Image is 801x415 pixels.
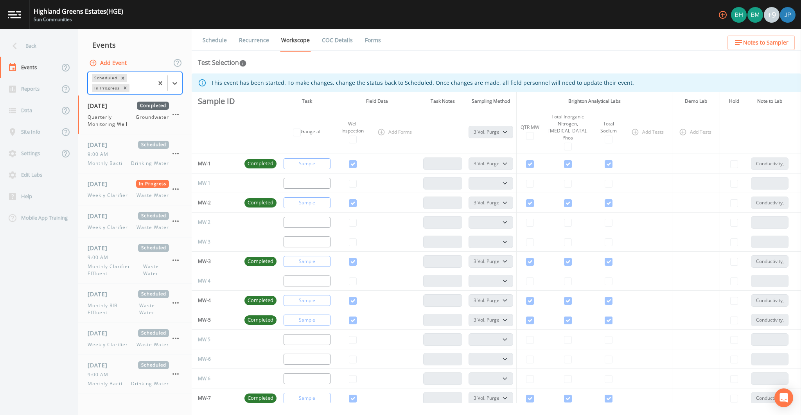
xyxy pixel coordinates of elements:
[420,92,465,110] th: Task Notes
[364,29,382,51] a: Forms
[465,92,516,110] th: Sampling Method
[138,141,169,149] span: Scheduled
[78,284,192,323] a: [DATE]ScheduledMonthly RIB EffluentWaste Water
[334,92,420,110] th: Field Data
[136,224,169,231] span: Waste Water
[136,341,169,348] span: Waste Water
[136,180,169,188] span: In Progress
[138,212,169,220] span: Scheduled
[8,11,21,18] img: logo
[595,120,621,134] div: Total Sodium
[88,151,113,158] span: 9:00 AM
[138,361,169,369] span: Scheduled
[131,160,169,167] span: Drinking Water
[731,7,747,23] img: c62b08bfff9cfec2b7df4e6d8aaf6fcd
[192,193,241,213] td: MW-2
[88,180,113,188] span: [DATE]
[78,95,192,134] a: [DATE]CompletedQuarterly Monitoring WellGroundwater
[88,212,113,220] span: [DATE]
[192,330,241,349] td: MW 5
[720,92,748,110] th: Hold
[192,310,241,330] td: MW-5
[88,102,113,110] span: [DATE]
[774,388,793,407] div: Open Intercom Messenger
[321,29,354,51] a: COC Details
[78,323,192,355] a: [DATE]ScheduledWeekly ClarifierWaste Water
[280,29,311,52] a: Workscope
[244,258,277,265] span: Completed
[731,7,747,23] div: Bert hewitt
[138,290,169,298] span: Scheduled
[88,114,136,128] span: Quarterly Monitoring Well
[672,92,720,110] th: Demo Lab
[137,102,169,110] span: Completed
[88,56,130,70] button: Add Event
[119,74,127,82] div: Remove Scheduled
[198,58,247,67] div: Test Selection
[88,254,113,261] span: 9:00 AM
[244,160,277,168] span: Completed
[748,92,792,110] th: Note to Lab
[88,224,133,231] span: Weekly Clarifier
[244,199,277,207] span: Completed
[139,302,169,316] span: Waste Water
[244,297,277,304] span: Completed
[727,36,795,50] button: Notes to Sampler
[301,128,321,135] label: Gauge all
[92,84,121,92] div: In Progress
[192,369,241,388] td: MW 6
[78,134,192,174] a: [DATE]Scheduled9:00 AMMonthly BactiDrinking Water
[192,291,241,310] td: MW-4
[88,290,113,298] span: [DATE]
[192,388,241,408] td: MW-7
[239,59,247,67] svg: In this section you'll be able to select the analytical test to run, based on the media type, and...
[764,7,779,23] div: +9
[138,244,169,252] span: Scheduled
[780,7,796,23] img: 41241ef155101aa6d92a04480b0d0000
[743,38,788,48] span: Notes to Sampler
[192,252,241,271] td: MW-3
[88,302,139,316] span: Monthly RIB Effluent
[34,16,123,23] div: Sun Communities
[211,76,634,90] div: This event has been started. To make changes, change the status back to Scheduled. Once changes a...
[78,355,192,394] a: [DATE]Scheduled9:00 AMMonthly BactiDrinking Water
[138,329,169,337] span: Scheduled
[136,114,169,128] span: Groundwater
[34,7,123,16] div: Highland Greens Estates (HGE)
[88,329,113,337] span: [DATE]
[516,92,672,110] th: Brighton Analytical Labs
[88,244,113,252] span: [DATE]
[192,213,241,232] td: MW 2
[244,316,277,324] span: Completed
[192,174,241,193] td: MW 1
[520,124,541,131] div: QTR MW
[238,29,270,51] a: Recurrence
[78,238,192,284] a: [DATE]Scheduled9:00 AMMonthly Clarifier EffluentWaste Water
[338,120,368,134] div: Well Inspection
[192,154,241,174] td: MW-1
[88,361,113,369] span: [DATE]
[121,84,129,92] div: Remove In Progress
[192,271,241,291] td: MW 4
[201,29,228,51] a: Schedule
[88,263,143,277] span: Monthly Clarifier Effluent
[546,113,589,141] div: Total Inorganic Nitrogen, [MEDICAL_DATA], Phos
[88,371,113,378] span: 9:00 AM
[88,141,113,149] span: [DATE]
[131,380,169,387] span: Drinking Water
[280,92,334,110] th: Task
[143,263,169,277] span: Waste Water
[78,206,192,238] a: [DATE]ScheduledWeekly ClarifierWaste Water
[88,160,127,167] span: Monthly Bacti
[92,74,119,82] div: Scheduled
[136,192,169,199] span: Waste Water
[88,192,133,199] span: Weekly Clarifier
[747,7,763,23] img: c6f973f345d393da4c168fb0eb4ce6b0
[78,35,192,55] div: Events
[78,174,192,206] a: [DATE]In ProgressWeekly ClarifierWaste Water
[192,92,241,110] th: Sample ID
[747,7,763,23] div: Brendan Montie
[88,341,133,348] span: Weekly Clarifier
[192,349,241,369] td: MW-6
[192,232,241,252] td: MW 3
